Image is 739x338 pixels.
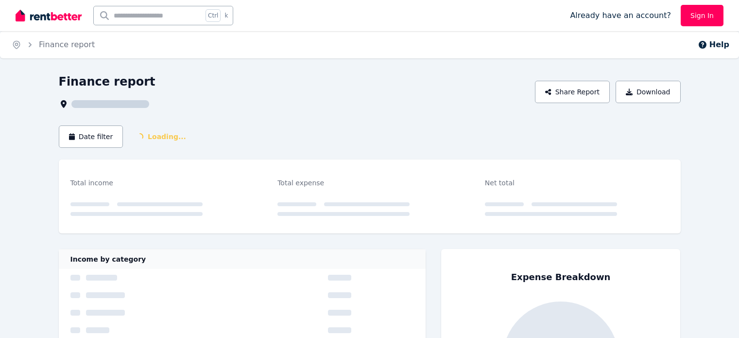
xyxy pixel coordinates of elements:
span: Loading... [129,128,194,145]
div: Net total [485,177,617,189]
img: RentBetter [16,8,82,23]
button: Date filter [59,125,123,148]
button: Download [616,81,681,103]
div: Expense Breakdown [511,270,611,284]
button: Help [698,39,729,51]
div: Total expense [277,177,410,189]
a: Finance report [39,40,95,49]
span: Ctrl [206,9,221,22]
h1: Finance report [59,74,155,89]
a: Sign In [681,5,723,26]
div: Income by category [59,249,426,269]
span: k [224,12,228,19]
span: Already have an account? [570,10,671,21]
div: Total income [70,177,203,189]
button: Share Report [535,81,610,103]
